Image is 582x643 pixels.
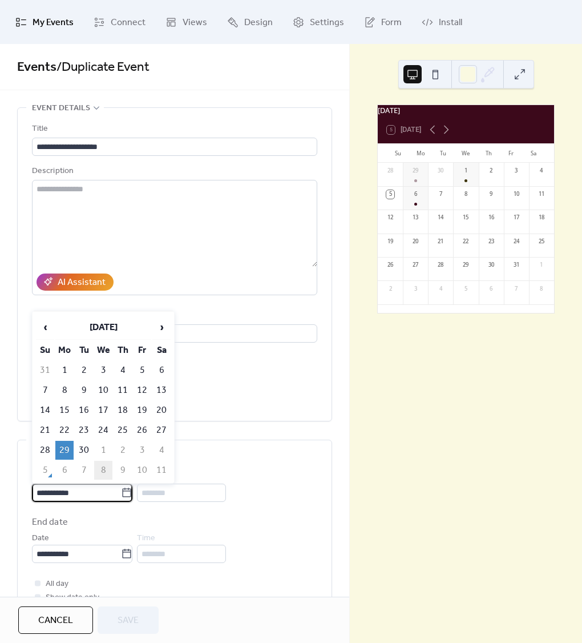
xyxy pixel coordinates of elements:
div: 17 [512,214,520,222]
div: Su [387,144,410,162]
td: 1 [55,361,74,380]
a: My Events [7,5,82,39]
td: 15 [55,401,74,420]
div: 16 [487,214,495,222]
td: 12 [133,381,151,400]
span: Time [137,471,155,484]
div: Th [477,144,500,162]
div: 3 [512,167,520,175]
span: Event details [32,102,90,115]
span: ‹ [37,316,54,339]
a: Connect [85,5,154,39]
td: 9 [75,381,93,400]
div: 6 [411,190,419,198]
div: 9 [487,190,495,198]
div: 29 [411,167,419,175]
td: 13 [152,381,171,400]
a: Install [413,5,471,39]
span: All day [46,577,68,591]
th: Fr [133,341,151,360]
td: 6 [55,461,74,480]
div: 4 [537,167,545,175]
td: 19 [133,401,151,420]
td: 10 [94,381,112,400]
td: 22 [55,421,74,440]
div: 19 [386,238,394,246]
div: [DATE] [378,105,554,116]
td: 8 [55,381,74,400]
button: AI Assistant [37,274,114,291]
div: 4 [436,285,444,293]
td: 27 [152,421,171,440]
div: 30 [436,167,444,175]
td: 3 [133,441,151,460]
div: 24 [512,238,520,246]
td: 1 [94,441,112,460]
div: 7 [436,190,444,198]
div: Mo [410,144,433,162]
span: Connect [111,14,145,31]
span: Design [244,14,273,31]
span: Show date only [46,591,99,605]
td: 8 [94,461,112,480]
td: 6 [152,361,171,380]
div: AI Assistant [58,276,106,290]
div: 13 [411,214,419,222]
div: 28 [436,261,444,269]
td: 17 [94,401,112,420]
span: Form [381,14,402,31]
td: 7 [75,461,93,480]
div: 7 [512,285,520,293]
td: 26 [133,421,151,440]
div: 21 [436,238,444,246]
span: Settings [310,14,344,31]
a: Design [219,5,281,39]
td: 11 [114,381,132,400]
td: 23 [75,421,93,440]
div: Fr [500,144,523,162]
a: Form [355,5,410,39]
td: 4 [152,441,171,460]
td: 31 [36,361,54,380]
td: 25 [114,421,132,440]
span: Date [32,532,49,545]
div: 22 [462,238,470,246]
td: 2 [114,441,132,460]
div: 6 [487,285,495,293]
th: [DATE] [55,315,151,340]
th: Th [114,341,132,360]
td: 30 [75,441,93,460]
div: 1 [537,261,545,269]
span: Time [137,532,155,545]
div: 18 [537,214,545,222]
td: 21 [36,421,54,440]
div: 26 [386,261,394,269]
th: We [94,341,112,360]
a: Cancel [18,606,93,634]
td: 7 [36,381,54,400]
div: 2 [487,167,495,175]
a: Views [157,5,216,39]
div: 2 [386,285,394,293]
div: 23 [487,238,495,246]
th: Mo [55,341,74,360]
div: End date [32,516,68,529]
div: 30 [487,261,495,269]
div: 15 [462,214,470,222]
div: We [455,144,478,162]
th: Su [36,341,54,360]
div: 10 [512,190,520,198]
td: 2 [75,361,93,380]
span: Install [439,14,462,31]
div: 11 [537,190,545,198]
div: 25 [537,238,545,246]
td: 5 [133,361,151,380]
td: 11 [152,461,171,480]
span: Views [183,14,207,31]
td: 20 [152,401,171,420]
div: 3 [411,285,419,293]
span: › [153,316,170,339]
td: 9 [114,461,132,480]
div: 1 [462,167,470,175]
div: 5 [386,190,394,198]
